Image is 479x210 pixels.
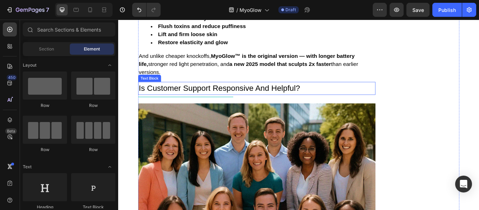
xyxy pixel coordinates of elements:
[23,22,115,36] input: Search Sections & Elements
[23,164,32,170] span: Text
[129,48,248,55] strong: a new 2025 model that sculpts 2x faster
[104,60,115,71] span: Toggle open
[71,147,115,153] div: Row
[132,3,161,17] div: Undo/Redo
[104,161,115,172] span: Toggle open
[23,102,67,109] div: Row
[285,7,296,13] span: Draft
[46,6,49,14] p: 7
[39,46,54,52] span: Section
[118,20,479,210] iframe: Design area
[23,62,36,68] span: Layout
[71,102,115,109] div: Row
[455,176,472,192] div: Open Intercom Messenger
[239,6,262,14] span: MyoGlow
[7,75,17,80] div: 450
[25,65,48,72] div: Text Block
[5,128,17,134] div: Beta
[3,3,52,17] button: 7
[23,147,67,153] div: Row
[84,46,100,52] span: Element
[24,73,299,87] p: Is Customer Support Responsive And Helpful?
[406,3,430,17] button: Save
[438,6,456,14] div: Publish
[236,6,238,14] span: /
[432,3,462,17] button: Publish
[412,7,424,13] span: Save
